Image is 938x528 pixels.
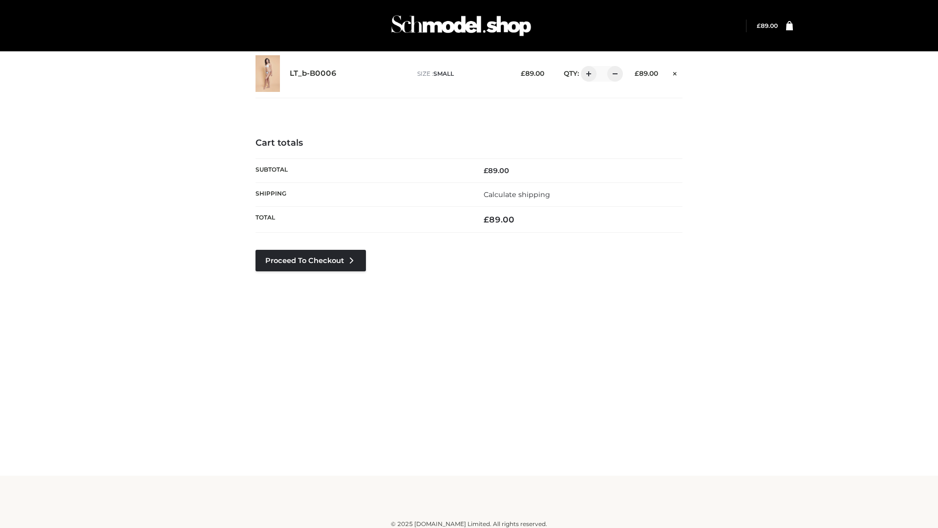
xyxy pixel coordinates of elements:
a: £89.00 [757,22,778,29]
span: £ [484,215,489,224]
img: Schmodel Admin 964 [388,6,534,45]
bdi: 89.00 [757,22,778,29]
span: £ [757,22,761,29]
span: £ [635,69,639,77]
span: £ [484,166,488,175]
a: LT_b-B0006 [290,69,337,78]
th: Shipping [256,182,469,206]
th: Total [256,207,469,233]
bdi: 89.00 [521,69,544,77]
bdi: 89.00 [484,215,514,224]
bdi: 89.00 [635,69,658,77]
a: Calculate shipping [484,190,550,199]
span: £ [521,69,525,77]
th: Subtotal [256,158,469,182]
h4: Cart totals [256,138,682,149]
img: LT_b-B0006 - SMALL [256,55,280,92]
bdi: 89.00 [484,166,509,175]
a: Proceed to Checkout [256,250,366,271]
span: SMALL [433,70,454,77]
div: QTY: [554,66,619,82]
p: size : [417,69,506,78]
a: Remove this item [668,66,682,79]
